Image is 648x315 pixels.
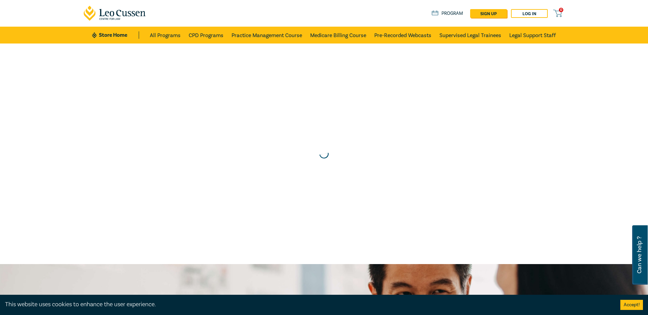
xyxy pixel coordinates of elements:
[310,27,366,44] a: Medicare Billing Course
[5,300,610,309] div: This website uses cookies to enhance the user experience.
[232,27,302,44] a: Practice Management Course
[636,229,643,281] span: Can we help ?
[189,27,223,44] a: CPD Programs
[439,27,501,44] a: Supervised Legal Trainees
[470,9,507,18] a: sign up
[92,31,139,39] a: Store Home
[559,8,563,12] span: 0
[432,10,463,17] a: Program
[509,27,556,44] a: Legal Support Staff
[511,9,548,18] a: Log in
[150,27,181,44] a: All Programs
[620,300,643,310] button: Accept cookies
[374,27,431,44] a: Pre-Recorded Webcasts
